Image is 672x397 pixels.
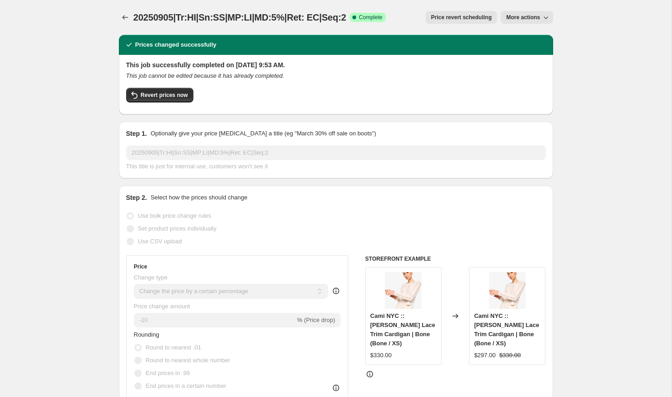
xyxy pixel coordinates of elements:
[126,129,147,138] h2: Step 1.
[126,60,546,70] h2: This job successfully completed on [DATE] 9:53 AM.
[138,238,182,245] span: Use CSV upload
[126,193,147,202] h2: Step 2.
[126,88,193,102] button: Revert prices now
[138,225,217,232] span: Set product prices individually
[474,312,539,347] span: Cami NYC :: [PERSON_NAME] Lace Trim Cardigan | Bone (Bone / XS)
[134,274,168,281] span: Change type
[146,370,190,376] span: End prices in .99
[134,303,190,310] span: Price change amount
[489,272,526,309] img: S25-F-T07_BONE1_Default_WRJSE_80x.webp
[426,11,497,24] button: Price revert scheduling
[150,193,247,202] p: Select how the prices should change
[359,14,382,21] span: Complete
[138,212,211,219] span: Use bulk price change rules
[134,331,160,338] span: Rounding
[365,255,546,263] h6: STOREFRONT EXAMPLE
[133,12,347,22] span: 20250905|Tr:HI|Sn:SS|MP:LI|MD:5%|Ret: EC|Seq:2
[141,91,188,99] span: Revert prices now
[146,382,226,389] span: End prices in a certain number
[119,11,132,24] button: Price change jobs
[506,14,540,21] span: More actions
[150,129,376,138] p: Optionally give your price [MEDICAL_DATA] a title (eg "March 30% off sale on boots")
[126,163,268,170] span: This title is just for internal use, customers won't see it
[474,351,496,360] div: $297.00
[370,312,435,347] span: Cami NYC :: [PERSON_NAME] Lace Trim Cardigan | Bone (Bone / XS)
[146,357,230,364] span: Round to nearest whole number
[126,72,284,79] i: This job cannot be edited because it has already completed.
[135,40,217,49] h2: Prices changed successfully
[499,351,521,360] strike: $330.00
[146,344,201,351] span: Round to nearest .01
[431,14,492,21] span: Price revert scheduling
[126,145,546,160] input: 30% off holiday sale
[297,317,335,323] span: % (Price drop)
[134,263,147,270] h3: Price
[134,313,295,327] input: -15
[331,286,341,295] div: help
[385,272,421,309] img: S25-F-T07_BONE1_Default_WRJSE_80x.webp
[370,351,392,360] div: $330.00
[501,11,553,24] button: More actions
